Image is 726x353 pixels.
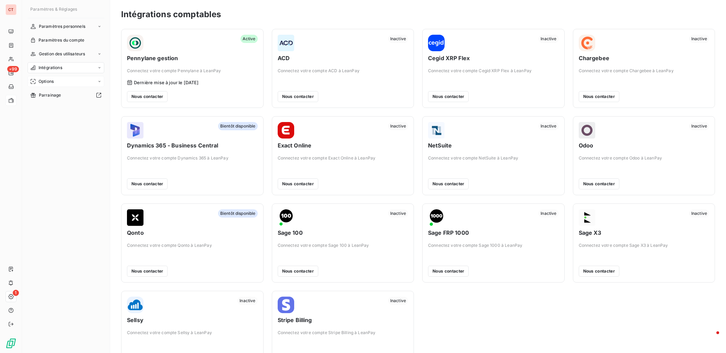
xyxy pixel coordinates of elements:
[278,229,408,237] span: Sage 100
[428,91,469,102] button: Nous contacter
[30,7,77,12] span: Paramètres & Réglages
[127,122,143,139] img: Dynamics 365 - Business Central logo
[127,155,258,161] span: Connectez votre compte Dynamics 365 à LeanPay
[428,229,559,237] span: Sage FRP 1000
[538,35,558,43] span: Inactive
[28,35,104,46] a: Paramètres du compte
[39,78,54,85] span: Options
[428,242,559,249] span: Connectez votre compte Sage 1000 à LeanPay
[579,122,595,139] img: Odoo logo
[121,8,221,21] h3: Intégrations comptables
[278,68,408,74] span: Connectez votre compte ACD à LeanPay
[428,141,559,150] span: NetSuite
[241,35,258,43] span: Active
[127,91,168,102] button: Nous contacter
[6,338,17,349] img: Logo LeanPay
[579,68,709,74] span: Connectez votre compte Chargebee à LeanPay
[39,92,61,98] span: Parrainage
[278,54,408,62] span: ACD
[579,155,709,161] span: Connectez votre compte Odoo à LeanPay
[127,242,258,249] span: Connectez votre compte Qonto à LeanPay
[218,209,258,218] span: Bientôt disponible
[278,178,318,189] button: Nous contacter
[388,35,408,43] span: Inactive
[39,37,84,43] span: Paramètres du compte
[689,122,709,130] span: Inactive
[7,66,19,72] span: +99
[579,141,709,150] span: Odoo
[39,23,85,30] span: Paramètres personnels
[579,209,595,226] img: Sage X3 logo
[579,91,619,102] button: Nous contacter
[428,178,469,189] button: Nous contacter
[127,316,258,324] span: Sellsy
[689,35,709,43] span: Inactive
[579,54,709,62] span: Chargebee
[127,209,143,226] img: Qonto logo
[218,122,258,130] span: Bientôt disponible
[579,178,619,189] button: Nous contacter
[237,297,257,305] span: Inactive
[689,209,709,218] span: Inactive
[278,316,408,324] span: Stripe Billing
[428,122,445,139] img: NetSuite logo
[134,80,199,85] span: Dernière mise à jour le [DATE]
[428,209,445,226] img: Sage FRP 1000 logo
[127,141,258,150] span: Dynamics 365 - Business Central
[428,54,559,62] span: Cegid XRP Flex
[127,229,258,237] span: Qonto
[127,54,258,62] span: Pennylane gestion
[278,91,318,102] button: Nous contacter
[278,297,294,313] img: Stripe Billing logo
[428,266,469,277] button: Nous contacter
[127,297,143,313] img: Sellsy logo
[703,330,719,346] iframe: Intercom live chat
[13,290,19,296] span: 1
[127,68,258,74] span: Connectez votre compte Pennylane à LeanPay
[579,266,619,277] button: Nous contacter
[388,297,408,305] span: Inactive
[428,68,559,74] span: Connectez votre compte Cegid XRP Flex à LeanPay
[278,155,408,161] span: Connectez votre compte Exact Online à LeanPay
[127,178,168,189] button: Nous contacter
[538,122,558,130] span: Inactive
[278,122,294,139] img: Exact Online logo
[278,242,408,249] span: Connectez votre compte Sage 100 à LeanPay
[278,209,294,226] img: Sage 100 logo
[428,35,445,51] img: Cegid XRP Flex logo
[6,4,17,15] div: CT
[579,229,709,237] span: Sage X3
[538,209,558,218] span: Inactive
[127,35,143,51] img: Pennylane gestion logo
[428,155,559,161] span: Connectez votre compte NetSuite à LeanPay
[278,330,408,336] span: Connectez votre compte Stripe Billing à LeanPay
[278,35,294,51] img: ACD logo
[127,266,168,277] button: Nous contacter
[278,266,318,277] button: Nous contacter
[278,141,408,150] span: Exact Online
[127,330,258,336] span: Connectez votre compte Sellsy à LeanPay
[28,90,104,101] a: Parrainage
[39,65,62,71] span: Intégrations
[388,209,408,218] span: Inactive
[388,122,408,130] span: Inactive
[579,242,709,249] span: Connectez votre compte Sage X3 à LeanPay
[39,51,85,57] span: Gestion des utilisateurs
[579,35,595,51] img: Chargebee logo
